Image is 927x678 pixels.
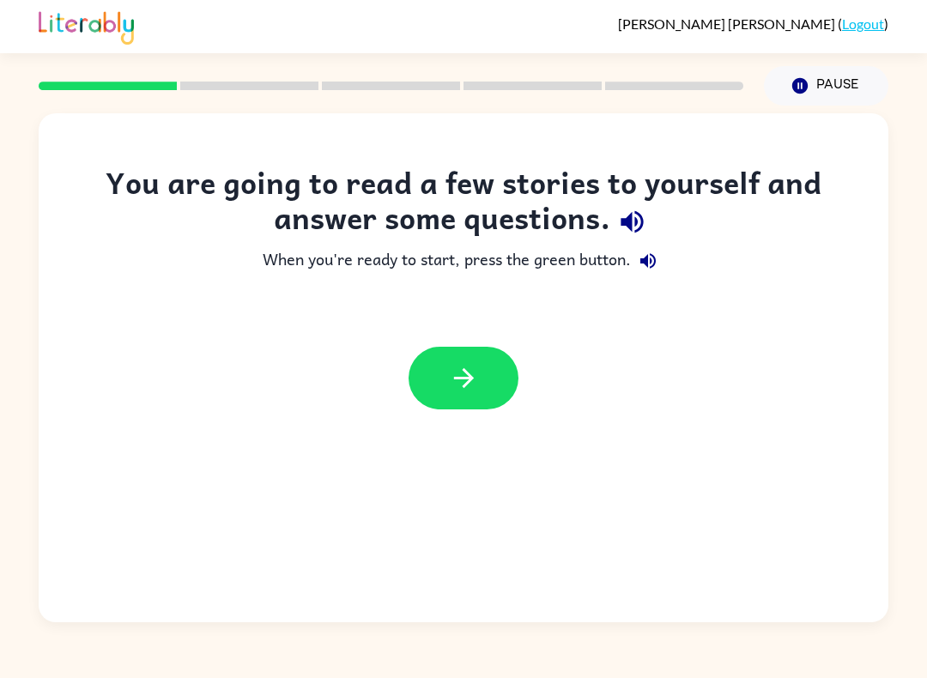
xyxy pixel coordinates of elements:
[618,15,838,32] span: [PERSON_NAME] [PERSON_NAME]
[73,165,854,244] div: You are going to read a few stories to yourself and answer some questions.
[842,15,884,32] a: Logout
[764,66,888,106] button: Pause
[73,244,854,278] div: When you're ready to start, press the green button.
[39,7,134,45] img: Literably
[618,15,888,32] div: ( )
